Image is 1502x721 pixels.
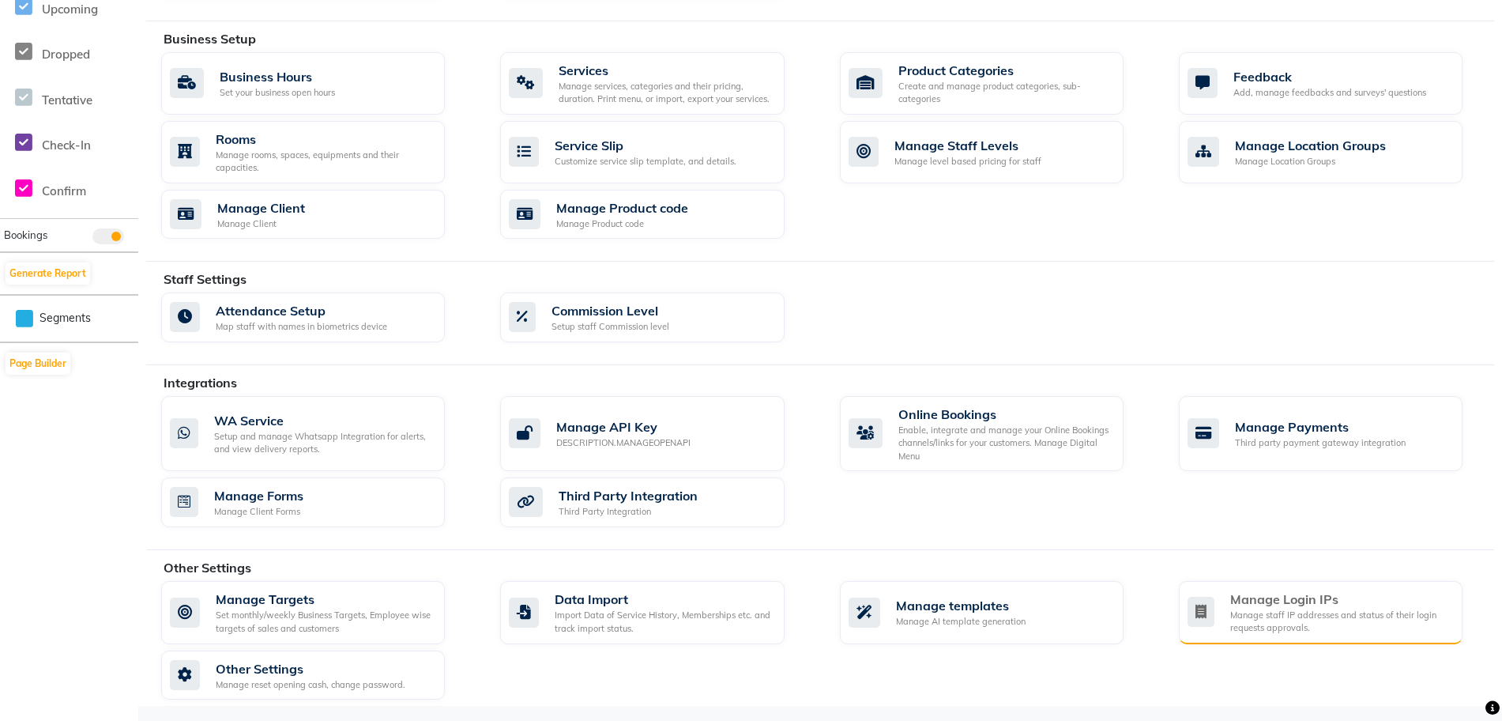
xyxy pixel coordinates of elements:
[1235,436,1406,450] div: Third party payment gateway integration
[559,505,698,519] div: Third Party Integration
[1235,136,1386,155] div: Manage Location Groups
[1179,581,1494,644] a: Manage Login IPsManage staff IP addresses and status of their login requests approvals.
[500,190,815,240] a: Manage Product codeManage Product code
[555,136,736,155] div: Service Slip
[42,138,91,153] span: Check-In
[551,320,669,334] div: Setup staff Commission level
[1230,590,1450,609] div: Manage Login IPs
[42,47,90,62] span: Dropped
[216,678,405,692] div: Manage reset opening cash, change password.
[161,478,476,527] a: Manage FormsManage Client Forms
[840,396,1155,472] a: Online BookingsEnable, integrate and manage your Online Bookings channels/links for your customer...
[161,293,476,342] a: Attendance SetupMap staff with names in biometrics device
[556,417,691,436] div: Manage API Key
[1235,417,1406,436] div: Manage Payments
[556,198,688,217] div: Manage Product code
[559,61,771,80] div: Services
[840,52,1155,115] a: Product CategoriesCreate and manage product categories, sub-categories
[216,320,387,334] div: Map staff with names in biometrics device
[898,405,1111,424] div: Online Bookings
[1230,609,1450,635] div: Manage staff IP addresses and status of their login requests approvals.
[500,52,815,115] a: ServicesManage services, categories and their pricing, duration. Print menu, or import, export yo...
[1179,121,1494,183] a: Manage Location GroupsManage Location Groups
[1233,67,1426,86] div: Feedback
[840,581,1155,644] a: Manage templatesManage AI template generation
[216,301,387,320] div: Attendance Setup
[217,217,305,231] div: Manage Client
[214,486,303,505] div: Manage Forms
[555,155,736,168] div: Customize service slip template, and details.
[500,396,815,472] a: Manage API KeyDESCRIPTION.MANAGEOPENAPI
[1179,52,1494,115] a: FeedbackAdd, manage feedbacks and surveys' questions
[559,80,771,106] div: Manage services, categories and their pricing, duration. Print menu, or import, export your servi...
[894,136,1041,155] div: Manage Staff Levels
[500,478,815,527] a: Third Party IntegrationThird Party Integration
[42,183,86,198] span: Confirm
[214,505,303,519] div: Manage Client Forms
[161,581,476,644] a: Manage TargetsSet monthly/weekly Business Targets, Employee wise targets of sales and customers
[220,86,335,100] div: Set your business open hours
[42,92,92,108] span: Tentative
[559,486,698,505] div: Third Party Integration
[896,596,1026,615] div: Manage templates
[500,293,815,342] a: Commission LevelSetup staff Commission level
[1233,86,1426,100] div: Add, manage feedbacks and surveys' questions
[216,130,432,149] div: Rooms
[500,581,815,644] a: Data ImportImport Data of Service History, Memberships etc. and track import status.
[214,430,432,456] div: Setup and manage Whatsapp Integration for alerts, and view delivery reports.
[556,217,688,231] div: Manage Product code
[896,615,1026,629] div: Manage AI template generation
[500,121,815,183] a: Service SlipCustomize service slip template, and details.
[40,310,91,327] span: Segments
[161,190,476,240] a: Manage ClientManage Client
[6,262,90,285] button: Generate Report
[555,590,771,609] div: Data Import
[898,61,1111,80] div: Product Categories
[216,590,432,609] div: Manage Targets
[4,228,47,241] span: Bookings
[555,609,771,635] div: Import Data of Service History, Memberships etc. and track import status.
[216,609,432,635] div: Set monthly/weekly Business Targets, Employee wise targets of sales and customers
[898,80,1111,106] div: Create and manage product categories, sub-categories
[42,2,98,17] span: Upcoming
[216,659,405,678] div: Other Settings
[898,424,1111,463] div: Enable, integrate and manage your Online Bookings channels/links for your customers. Manage Digit...
[216,149,432,175] div: Manage rooms, spaces, equipments and their capacities.
[551,301,669,320] div: Commission Level
[1235,155,1386,168] div: Manage Location Groups
[214,411,432,430] div: WA Service
[220,67,335,86] div: Business Hours
[556,436,691,450] div: DESCRIPTION.MANAGEOPENAPI
[217,198,305,217] div: Manage Client
[161,121,476,183] a: RoomsManage rooms, spaces, equipments and their capacities.
[840,121,1155,183] a: Manage Staff LevelsManage level based pricing for staff
[6,353,70,375] button: Page Builder
[161,396,476,472] a: WA ServiceSetup and manage Whatsapp Integration for alerts, and view delivery reports.
[161,52,476,115] a: Business HoursSet your business open hours
[161,651,476,700] a: Other SettingsManage reset opening cash, change password.
[894,155,1041,168] div: Manage level based pricing for staff
[1179,396,1494,472] a: Manage PaymentsThird party payment gateway integration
